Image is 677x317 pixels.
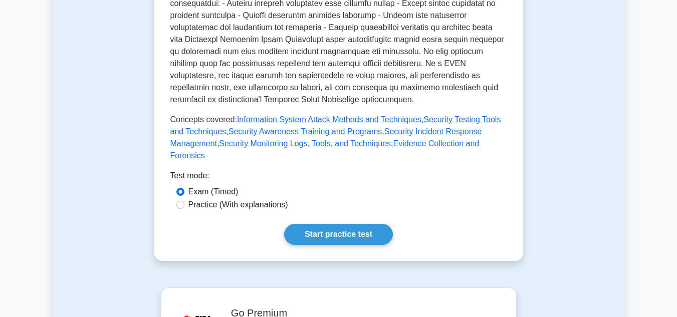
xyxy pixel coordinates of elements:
p: Concepts covered: , , , , , [170,114,507,162]
a: Information System Attack Methods and Techniques [237,115,421,124]
label: Exam (Timed) [188,186,239,198]
a: Security Awareness Training and Programs [229,127,382,136]
label: Practice (With explanations) [188,199,288,211]
a: Security Monitoring Logs, Tools, and Techniques [219,139,391,148]
a: Start practice test [284,224,393,245]
div: Test mode: [170,170,507,186]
